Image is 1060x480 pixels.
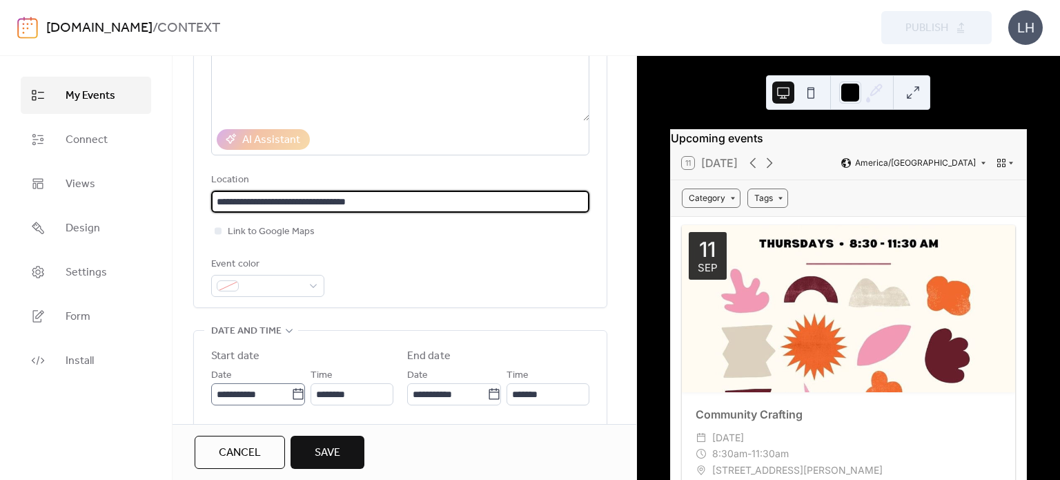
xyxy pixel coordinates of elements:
span: Views [66,176,95,193]
a: Connect [21,121,151,158]
button: Cancel [195,436,285,469]
span: Date and time [211,323,282,340]
span: America/[GEOGRAPHIC_DATA] [855,159,976,167]
span: Connect [66,132,108,148]
a: My Events [21,77,151,114]
div: Location [211,172,587,189]
img: logo [17,17,38,39]
a: Form [21,298,151,335]
a: Install [21,342,151,379]
span: Save [315,445,340,461]
div: Event color [211,256,322,273]
a: [DOMAIN_NAME] [46,15,153,41]
span: Time [507,367,529,384]
span: 11:30am [752,445,789,462]
div: 11 [699,239,716,260]
span: All day [228,423,255,439]
span: Settings [66,265,107,281]
b: CONTEXT [157,15,220,41]
b: / [153,15,157,41]
span: My Events [66,88,115,104]
span: Form [66,309,90,325]
span: 8:30am [712,445,747,462]
span: Cancel [219,445,261,461]
div: ​ [696,430,707,446]
span: Link to Google Maps [228,224,315,240]
span: Design [66,220,100,237]
div: Sep [698,262,718,273]
div: Upcoming events [671,130,1026,146]
span: Date [211,367,232,384]
span: Time [311,367,333,384]
div: End date [407,348,451,365]
span: [STREET_ADDRESS][PERSON_NAME] [712,462,883,479]
div: ​ [696,445,707,462]
span: Date [407,367,428,384]
a: Settings [21,253,151,291]
a: Design [21,209,151,247]
span: - [747,445,752,462]
button: Save [291,436,364,469]
div: ​ [696,462,707,479]
span: Install [66,353,94,369]
div: LH [1008,10,1043,45]
a: Community Crafting [696,407,803,421]
span: [DATE] [712,430,744,446]
div: Start date [211,348,259,365]
a: Views [21,165,151,202]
